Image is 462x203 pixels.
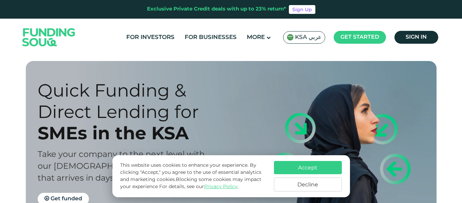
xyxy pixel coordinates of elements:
span: More [247,35,265,40]
span: Take your company to the next level with our [DEMOGRAPHIC_DATA]-compliant finance that arrives in... [38,151,228,182]
img: Logo [16,20,82,55]
a: For Investors [125,32,176,43]
a: Privacy Policy [204,184,238,189]
span: Get funded [51,196,82,201]
span: For details, see our . [159,184,239,189]
div: Quick Funding & Direct Lending for [38,80,243,122]
div: Exclusive Private Credit deals with up to 23% return* [147,5,286,13]
button: Decline [274,178,342,191]
img: SA Flag [287,34,294,41]
a: Sign in [394,31,438,44]
button: Accept [274,161,342,174]
span: Blocking some cookies may impact your experience [120,177,261,189]
a: For Businesses [183,32,238,43]
span: KSA عربي [295,34,321,41]
span: Sign in [406,35,427,40]
span: Get started [340,35,379,40]
p: This website uses cookies to enhance your experience. By clicking "Accept," you agree to the use ... [120,162,267,190]
div: SMEs in the KSA [38,122,243,144]
a: Sign Up [289,5,315,14]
